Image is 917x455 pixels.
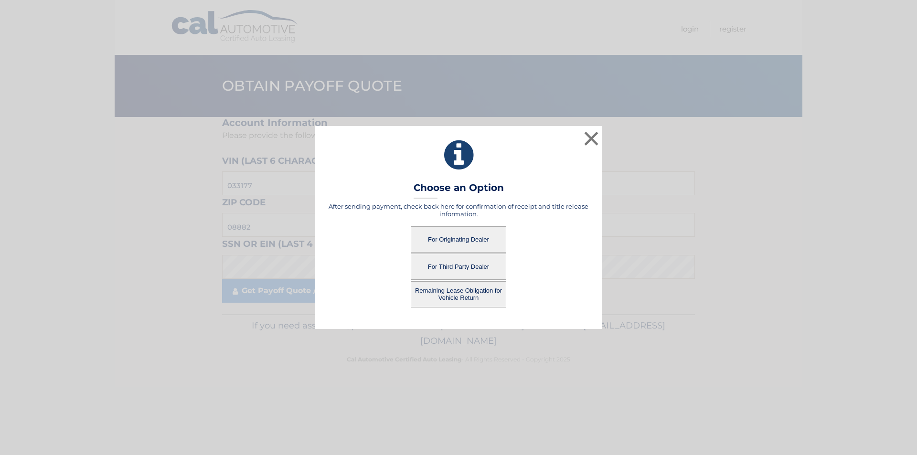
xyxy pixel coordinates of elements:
[411,281,506,307] button: Remaining Lease Obligation for Vehicle Return
[411,226,506,253] button: For Originating Dealer
[411,254,506,280] button: For Third Party Dealer
[582,129,601,148] button: ×
[327,202,590,218] h5: After sending payment, check back here for confirmation of receipt and title release information.
[414,182,504,199] h3: Choose an Option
